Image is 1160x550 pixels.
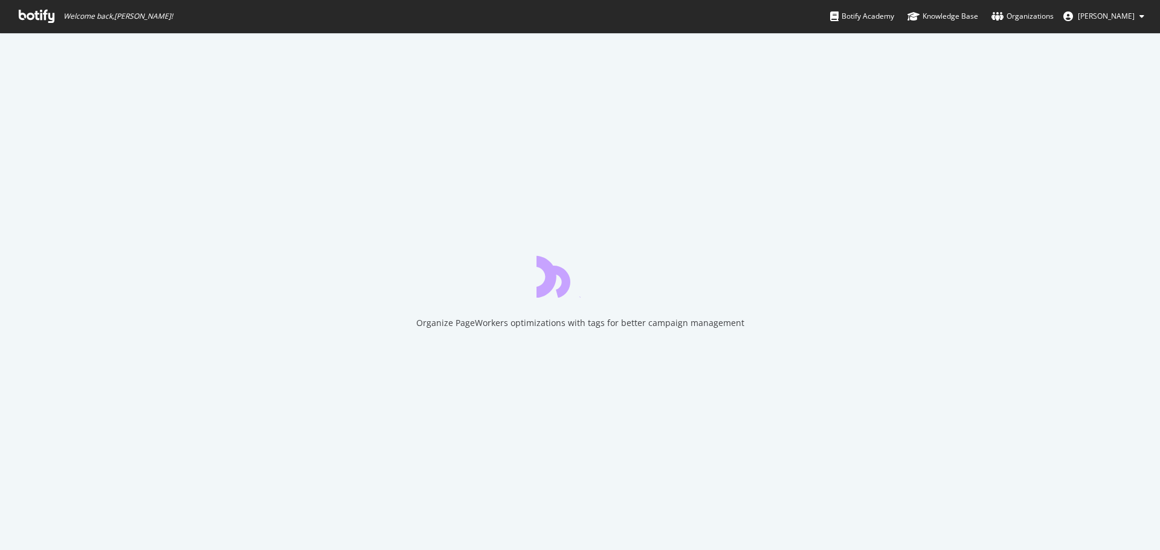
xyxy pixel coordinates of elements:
[907,10,978,22] div: Knowledge Base
[830,10,894,22] div: Botify Academy
[536,254,623,298] div: animation
[991,10,1054,22] div: Organizations
[1054,7,1154,26] button: [PERSON_NAME]
[63,11,173,21] span: Welcome back, [PERSON_NAME] !
[1078,11,1135,21] span: Michael Boulter
[416,317,744,329] div: Organize PageWorkers optimizations with tags for better campaign management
